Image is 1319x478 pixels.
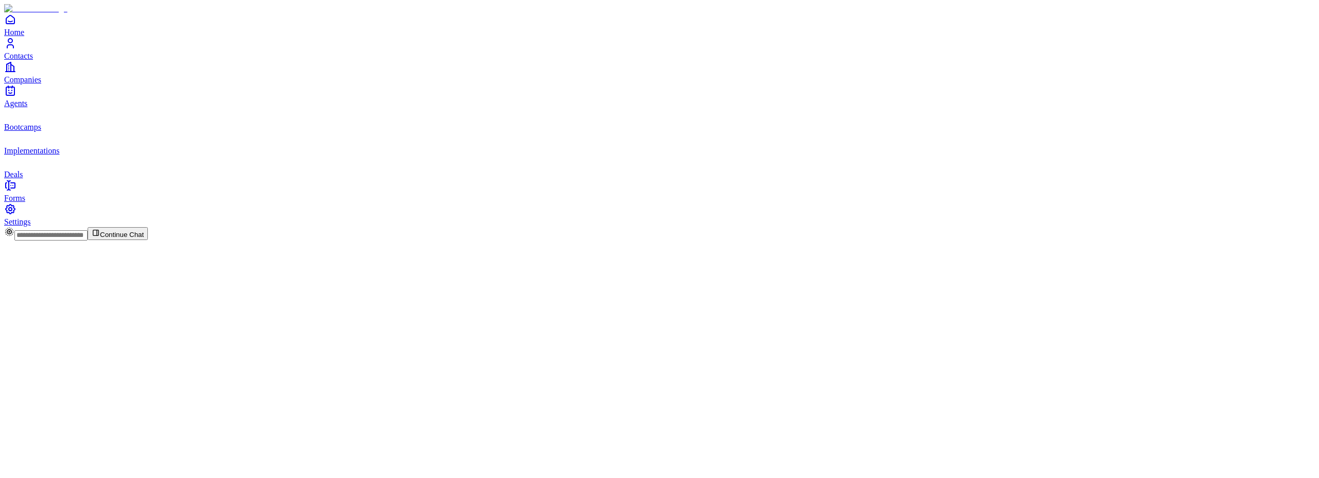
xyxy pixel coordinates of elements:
[4,217,31,226] span: Settings
[4,37,1315,60] a: Contacts
[4,28,24,37] span: Home
[4,170,23,179] span: Deals
[4,84,1315,108] a: Agents
[100,231,144,238] span: Continue Chat
[4,61,1315,84] a: Companies
[4,132,1315,155] a: implementations
[4,203,1315,226] a: Settings
[4,108,1315,131] a: bootcamps
[4,227,1315,241] div: Continue Chat
[88,227,148,240] button: Continue Chat
[4,4,67,13] img: Item Brain Logo
[4,52,33,60] span: Contacts
[4,99,27,108] span: Agents
[4,179,1315,202] a: Forms
[4,75,41,84] span: Companies
[4,194,25,202] span: Forms
[4,146,60,155] span: Implementations
[4,123,41,131] span: Bootcamps
[4,13,1315,37] a: Home
[4,156,1315,179] a: deals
